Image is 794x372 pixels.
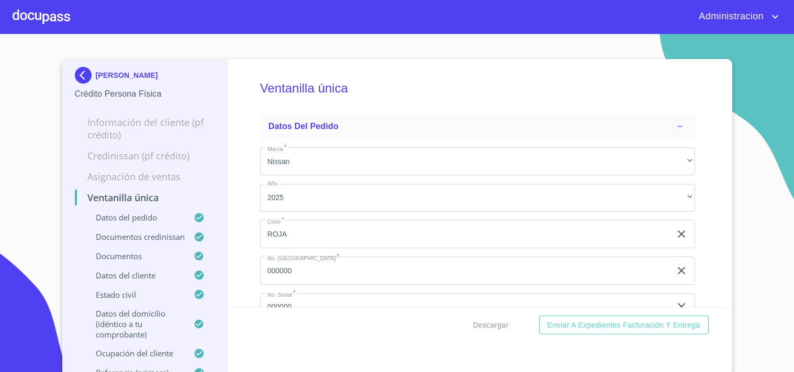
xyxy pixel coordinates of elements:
p: Documentos CrediNissan [75,231,194,242]
p: Ventanilla única [75,191,216,204]
p: Estado civil [75,289,194,300]
p: Credinissan (PF crédito) [75,149,216,162]
button: account of current user [691,8,781,25]
p: Datos del domicilio (idéntico a tu comprobante) [75,308,194,340]
div: [PERSON_NAME] [75,67,216,88]
p: Datos del cliente [75,270,194,281]
button: clear input [675,228,688,240]
img: Docupass spot blue [75,67,96,84]
p: Documentos [75,251,194,261]
span: Enviar a Expedientes Facturación y Entrega [547,319,700,332]
p: Ocupación del Cliente [75,348,194,358]
span: Descargar [473,319,509,332]
button: Enviar a Expedientes Facturación y Entrega [539,316,709,335]
span: Datos del pedido [269,122,339,131]
button: clear input [675,300,688,313]
p: Datos del pedido [75,212,194,223]
div: Nissan [260,147,695,176]
div: 2025 [260,184,695,212]
div: Datos del pedido [260,114,695,139]
span: Administracion [691,8,769,25]
p: Crédito Persona Física [75,88,216,100]
p: Información del cliente (PF crédito) [75,116,216,141]
button: clear input [675,264,688,277]
h5: Ventanilla única [260,67,695,110]
button: Descargar [469,316,513,335]
p: Asignación de Ventas [75,170,216,183]
p: [PERSON_NAME] [96,71,158,79]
